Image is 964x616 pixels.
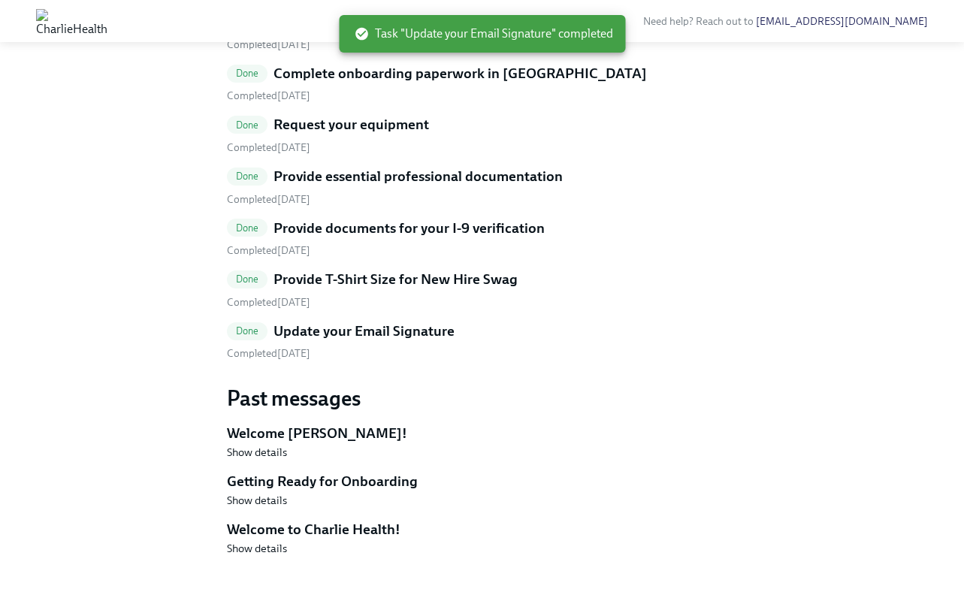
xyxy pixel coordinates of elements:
[227,347,310,360] span: Tuesday, October 14th 2025, 10:45 am
[227,424,738,443] h5: Welcome [PERSON_NAME]!
[756,15,928,28] a: [EMAIL_ADDRESS][DOMAIN_NAME]
[227,119,268,131] span: Done
[227,472,738,491] h5: Getting Ready for Onboarding
[227,325,268,337] span: Done
[227,541,287,556] button: Show details
[227,385,738,412] h3: Past messages
[227,171,268,182] span: Done
[227,222,268,234] span: Done
[227,68,268,79] span: Done
[227,244,310,257] span: Tuesday, October 7th 2025, 9:17 pm
[227,193,310,206] span: Tuesday, October 14th 2025, 9:26 am
[227,270,738,310] a: DoneProvide T-Shirt Size for New Hire Swag Completed[DATE]
[36,9,107,33] img: CharlieHealth
[227,219,738,258] a: DoneProvide documents for your I-9 verification Completed[DATE]
[273,64,647,83] h5: Complete onboarding paperwork in [GEOGRAPHIC_DATA]
[227,167,738,207] a: DoneProvide essential professional documentation Completed[DATE]
[227,296,310,309] span: Monday, September 29th 2025, 7:59 pm
[227,520,738,539] h5: Welcome to Charlie Health!
[227,445,287,460] button: Show details
[354,26,613,42] span: Task "Update your Email Signature" completed
[643,15,928,28] span: Need help? Reach out to
[227,322,738,361] a: DoneUpdate your Email Signature Completed[DATE]
[227,493,287,508] button: Show details
[227,115,738,155] a: DoneRequest your equipment Completed[DATE]
[273,322,455,341] h5: Update your Email Signature
[227,64,738,104] a: DoneComplete onboarding paperwork in [GEOGRAPHIC_DATA] Completed[DATE]
[273,219,545,238] h5: Provide documents for your I-9 verification
[227,141,310,154] span: Monday, September 29th 2025, 8:00 pm
[227,273,268,285] span: Done
[273,115,429,134] h5: Request your equipment
[227,89,310,102] span: Tuesday, October 7th 2025, 9:12 pm
[273,167,563,186] h5: Provide essential professional documentation
[273,270,518,289] h5: Provide T-Shirt Size for New Hire Swag
[227,38,310,51] span: Monday, September 29th 2025, 8:00 pm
